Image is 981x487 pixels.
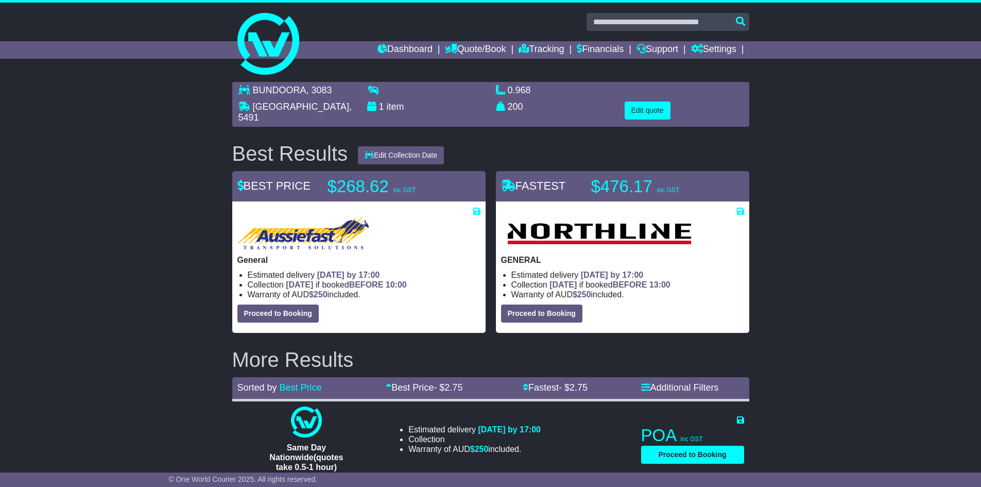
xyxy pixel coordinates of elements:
[508,102,523,112] span: 200
[519,41,564,59] a: Tracking
[237,217,369,250] img: Aussiefast Transport: General
[238,102,352,123] span: , 5491
[253,102,349,112] span: [GEOGRAPHIC_DATA]
[377,41,433,59] a: Dashboard
[248,270,480,280] li: Estimated delivery
[613,280,647,289] span: BEFORE
[253,85,306,95] span: BUNDOORA
[306,85,332,95] span: , 3083
[501,305,582,323] button: Proceed to Booking
[641,425,744,446] p: POA
[691,41,736,59] a: Settings
[237,305,319,323] button: Proceed to Booking
[501,217,697,250] img: Northline Distribution: GENERAL
[280,382,322,393] a: Best Price
[501,255,744,265] p: GENERAL
[549,280,670,289] span: if booked
[649,280,670,289] span: 13:00
[636,41,678,59] a: Support
[444,382,462,393] span: 2.75
[408,425,541,434] li: Estimated delivery
[434,382,462,393] span: - $
[328,176,456,197] p: $268.62
[559,382,588,393] span: - $
[657,187,679,194] span: inc GST
[386,280,407,289] span: 10:00
[379,102,384,112] span: 1
[523,382,588,393] a: Fastest- $2.75
[408,444,541,454] li: Warranty of AUD included.
[291,407,322,438] img: One World Courier: Same Day Nationwide(quotes take 0.5-1 hour)
[393,187,416,194] span: inc GST
[232,348,749,371] h2: More Results
[387,102,404,112] span: item
[570,382,588,393] span: 2.75
[641,382,719,393] a: Additional Filters
[681,435,703,443] span: inc GST
[286,280,406,289] span: if booked
[511,270,744,280] li: Estimated delivery
[549,280,577,289] span: [DATE]
[237,179,311,192] span: BEST PRICE
[641,446,744,464] button: Proceed to Booking
[581,271,644,279] span: [DATE] by 17:00
[227,142,353,165] div: Best Results
[314,290,328,299] span: 250
[445,41,506,59] a: Quote/Book
[470,445,489,454] span: $
[625,102,670,120] button: Edit quote
[386,382,462,393] a: Best Price- $2.75
[358,146,444,164] button: Edit Collection Date
[511,290,744,299] li: Warranty of AUD included.
[408,434,541,444] li: Collection
[508,85,531,95] span: 0.968
[317,271,380,279] span: [DATE] by 17:00
[475,445,489,454] span: 250
[169,475,318,483] span: © One World Courier 2025. All rights reserved.
[248,290,480,299] li: Warranty of AUD included.
[511,280,744,290] li: Collection
[577,41,624,59] a: Financials
[478,425,541,434] span: [DATE] by 17:00
[309,290,328,299] span: $
[237,255,480,265] p: General
[286,280,313,289] span: [DATE]
[501,179,566,192] span: FASTEST
[349,280,384,289] span: BEFORE
[591,176,720,197] p: $476.17
[269,443,343,472] span: Same Day Nationwide(quotes take 0.5-1 hour)
[248,280,480,290] li: Collection
[237,382,277,393] span: Sorted by
[577,290,591,299] span: 250
[573,290,591,299] span: $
